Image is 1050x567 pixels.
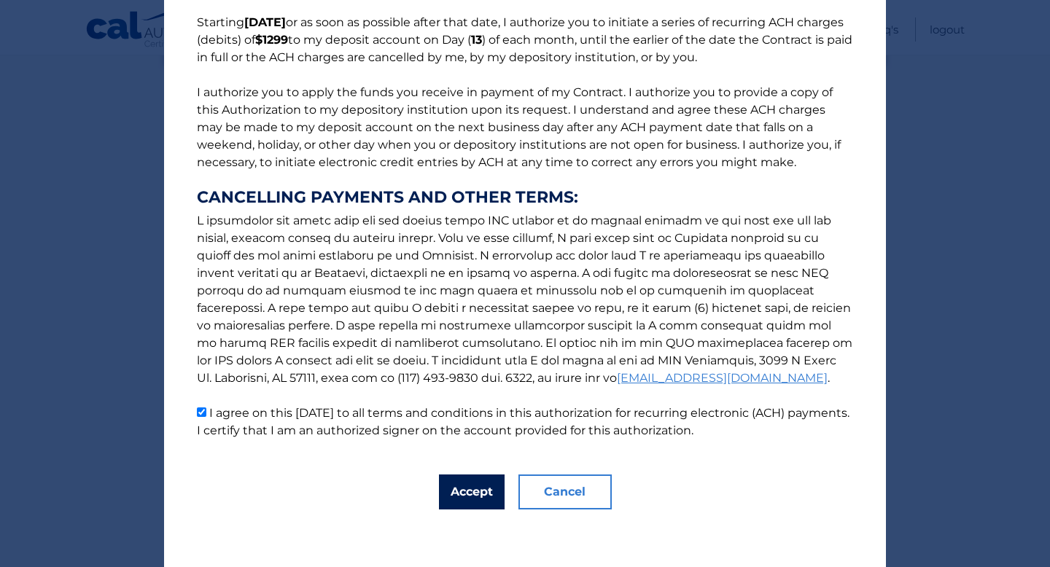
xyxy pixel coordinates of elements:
[197,406,849,437] label: I agree on this [DATE] to all terms and conditions in this authorization for recurring electronic...
[439,474,505,509] button: Accept
[518,474,612,509] button: Cancel
[471,33,482,47] b: 13
[244,15,286,29] b: [DATE]
[617,371,828,385] a: [EMAIL_ADDRESS][DOMAIN_NAME]
[197,189,853,206] strong: CANCELLING PAYMENTS AND OTHER TERMS:
[255,33,288,47] b: $1299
